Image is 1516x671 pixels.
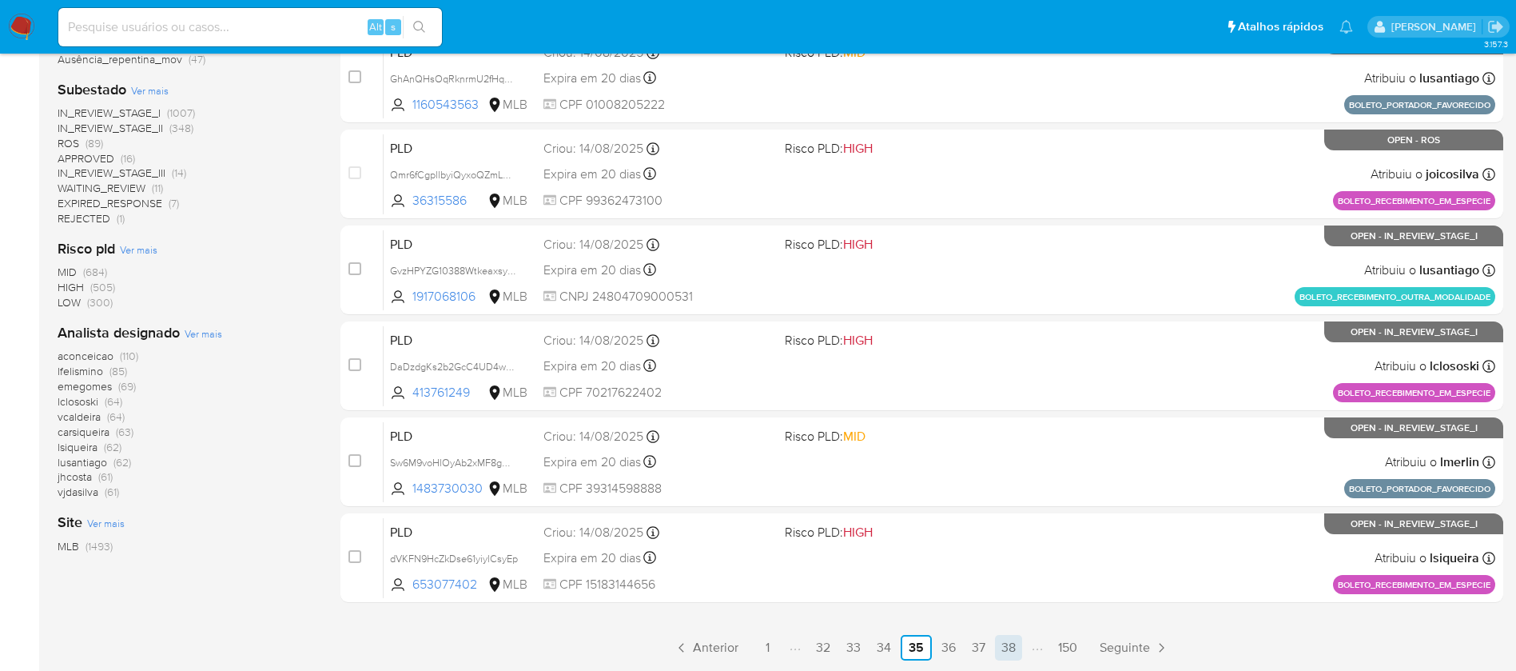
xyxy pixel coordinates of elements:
[1487,18,1504,35] a: Sair
[1238,18,1323,35] span: Atalhos rápidos
[403,16,436,38] button: search-icon
[1339,20,1353,34] a: Notificações
[1391,19,1482,34] p: weverton.gomes@mercadopago.com.br
[1484,38,1508,50] span: 3.157.3
[391,19,396,34] span: s
[369,19,382,34] span: Alt
[58,17,442,38] input: Pesquise usuários ou casos...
